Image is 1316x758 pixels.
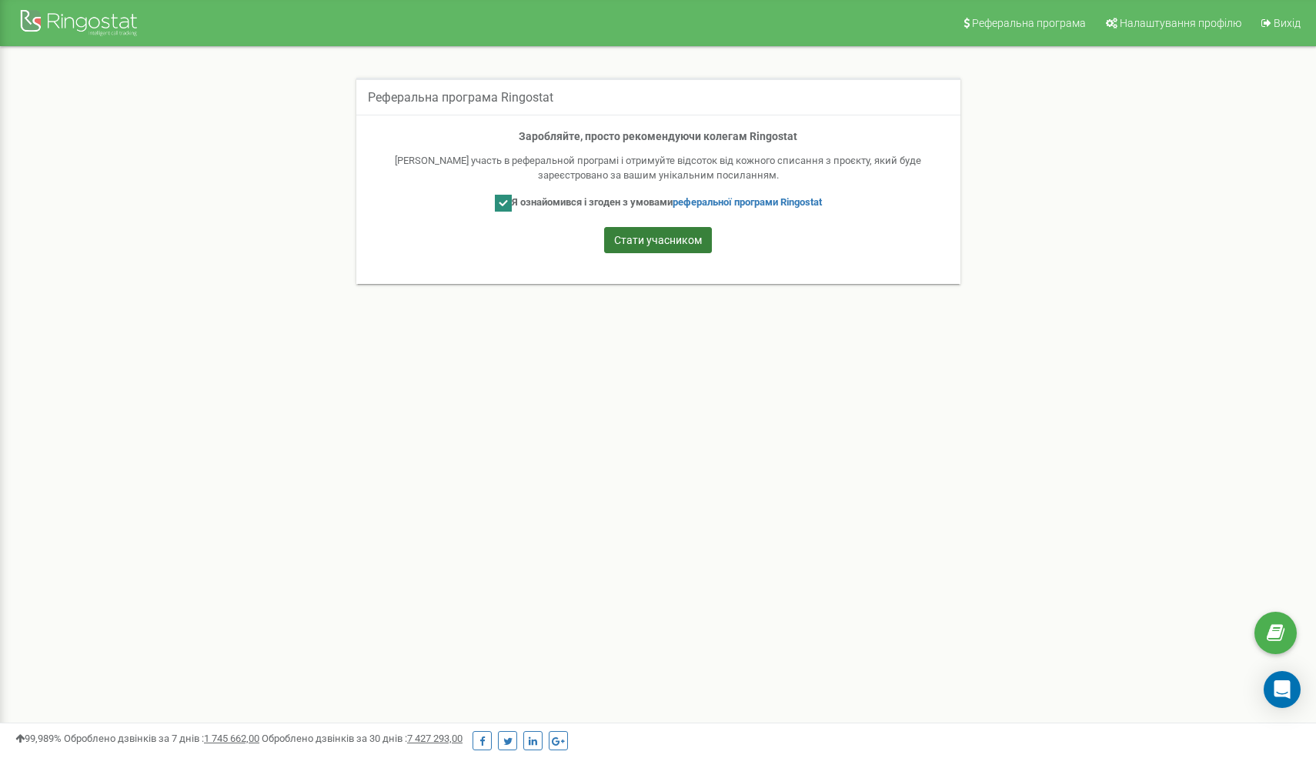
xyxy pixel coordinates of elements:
[407,733,463,744] u: 7 427 293,00
[368,91,553,105] h5: Реферальна програма Ringostat
[262,733,463,744] span: Оброблено дзвінків за 30 днів :
[1120,17,1241,29] span: Налаштування профілю
[604,227,712,253] button: Стати учасником
[15,733,62,744] span: 99,989%
[972,17,1086,29] span: Реферальна програма
[372,154,945,182] div: [PERSON_NAME] участь в реферальной програмі і отримуйте відсоток від кожного списання з проєкту, ...
[1264,671,1301,708] div: Open Intercom Messenger
[1274,17,1301,29] span: Вихід
[372,131,945,142] h4: Заробляйте, просто рекомендуючи колегам Ringostat
[495,195,822,212] label: Я ознайомився і згоден з умовами
[204,733,259,744] u: 1 745 662,00
[673,196,822,208] a: реферальної програми Ringostat
[64,733,259,744] span: Оброблено дзвінків за 7 днів :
